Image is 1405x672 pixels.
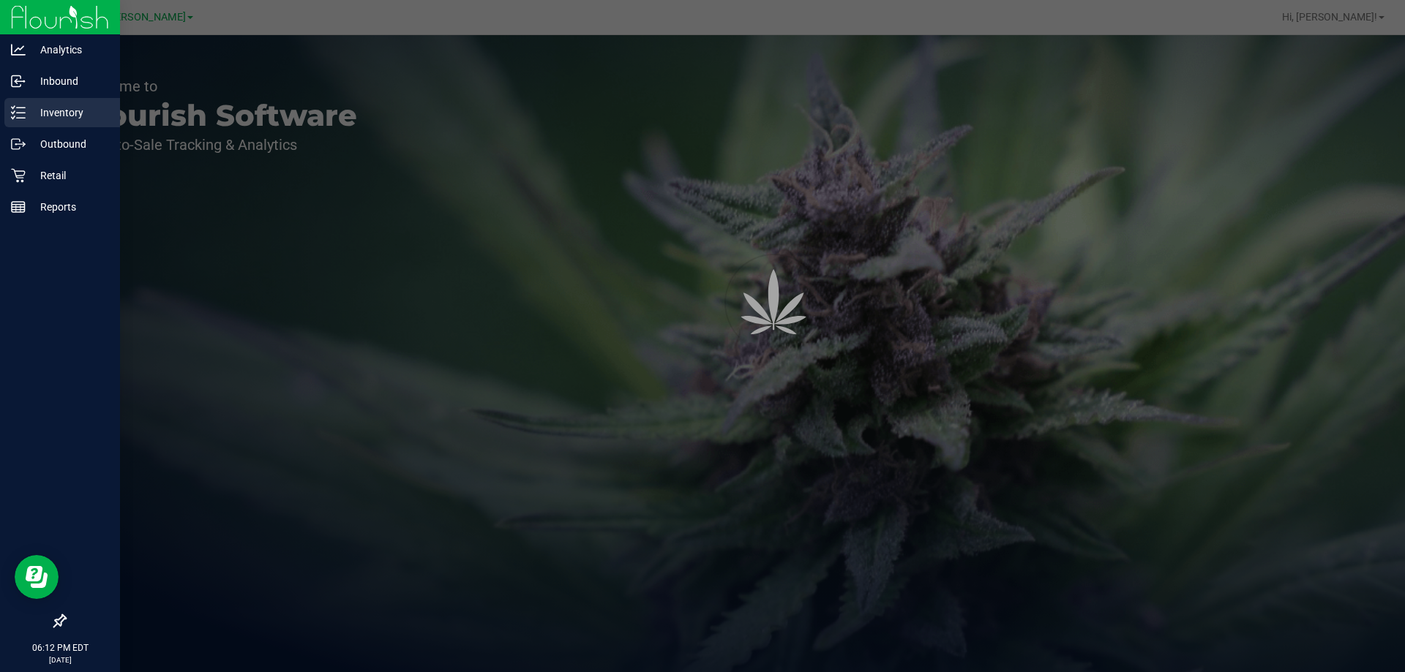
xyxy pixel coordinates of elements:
[26,135,113,153] p: Outbound
[11,200,26,214] inline-svg: Reports
[11,137,26,151] inline-svg: Outbound
[11,168,26,183] inline-svg: Retail
[7,641,113,654] p: 06:12 PM EDT
[7,654,113,665] p: [DATE]
[26,72,113,90] p: Inbound
[11,42,26,57] inline-svg: Analytics
[26,198,113,216] p: Reports
[26,104,113,121] p: Inventory
[26,167,113,184] p: Retail
[11,74,26,88] inline-svg: Inbound
[15,555,59,599] iframe: Resource center
[11,105,26,120] inline-svg: Inventory
[26,41,113,58] p: Analytics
